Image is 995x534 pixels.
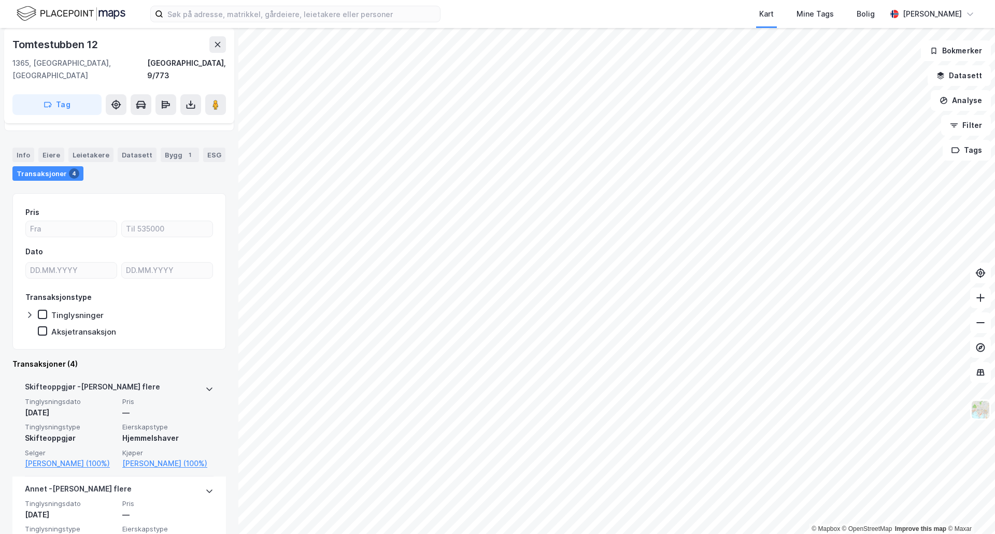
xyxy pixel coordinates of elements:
div: 4 [69,168,79,179]
span: Eierskapstype [122,525,214,533]
div: Bygg [161,148,199,162]
div: Info [12,148,34,162]
div: Skifteoppgjør - [PERSON_NAME] flere [25,381,160,397]
div: 1 [184,150,195,160]
div: Mine Tags [797,8,834,20]
input: Fra [26,221,117,237]
span: Tinglysningsdato [25,397,116,406]
button: Datasett [928,65,991,86]
span: Eierskapstype [122,423,214,431]
div: Transaksjoner [12,166,83,181]
div: Skifteoppgjør [25,432,116,444]
input: Til 535000 [122,221,212,237]
div: Kart [759,8,774,20]
iframe: Chat Widget [943,484,995,534]
div: 1365, [GEOGRAPHIC_DATA], [GEOGRAPHIC_DATA] [12,57,147,82]
div: Aksjetransaksjon [51,327,116,337]
button: Tag [12,94,102,115]
a: Mapbox [812,525,840,532]
div: Leietakere [68,148,113,162]
button: Filter [941,115,991,136]
img: Z [971,400,990,420]
div: [DATE] [25,509,116,521]
div: Bolig [857,8,875,20]
div: Transaksjoner (4) [12,358,226,370]
button: Bokmerker [921,40,991,61]
span: Selger [25,449,116,457]
span: Pris [122,397,214,406]
div: Tomtestubben 12 [12,36,100,53]
span: Tinglysningstype [25,423,116,431]
button: Tags [943,140,991,161]
div: Pris [25,206,39,219]
span: Tinglysningsdato [25,499,116,508]
button: Analyse [931,90,991,111]
div: Datasett [118,148,157,162]
img: logo.f888ab2527a4732fd821a326f86c7f29.svg [17,5,125,23]
div: — [122,509,214,521]
input: Søk på adresse, matrikkel, gårdeiere, leietakere eller personer [163,6,440,22]
span: Kjøper [122,449,214,457]
div: Hjemmelshaver [122,432,214,444]
span: Pris [122,499,214,508]
div: [PERSON_NAME] [903,8,962,20]
div: Eiere [38,148,64,162]
div: [GEOGRAPHIC_DATA], 9/773 [147,57,226,82]
div: [DATE] [25,407,116,419]
a: [PERSON_NAME] (100%) [25,457,116,470]
div: — [122,407,214,419]
input: DD.MM.YYYY [122,263,212,278]
div: Transaksjonstype [25,291,92,304]
div: Tinglysninger [51,310,104,320]
div: ESG [203,148,225,162]
a: [PERSON_NAME] (100%) [122,457,214,470]
span: Tinglysningstype [25,525,116,533]
div: Dato [25,246,43,258]
input: DD.MM.YYYY [26,263,117,278]
div: Kontrollprogram for chat [943,484,995,534]
a: OpenStreetMap [842,525,892,532]
div: Annet - [PERSON_NAME] flere [25,483,132,499]
a: Improve this map [895,525,946,532]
